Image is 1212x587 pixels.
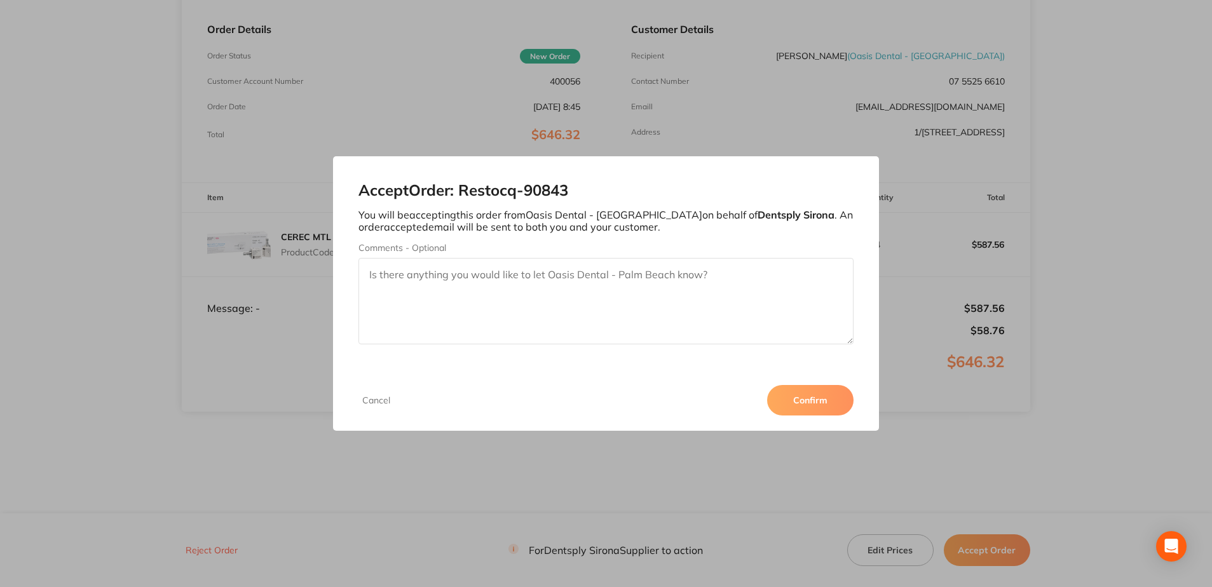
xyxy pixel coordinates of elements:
div: Open Intercom Messenger [1156,531,1187,562]
b: Dentsply Sirona [758,208,834,221]
p: You will be accepting this order from Oasis Dental - [GEOGRAPHIC_DATA] on behalf of . An order ac... [358,209,853,233]
label: Comments - Optional [358,243,853,253]
h2: Accept Order: Restocq- 90843 [358,182,853,199]
button: Cancel [358,395,394,406]
button: Confirm [767,385,854,415]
